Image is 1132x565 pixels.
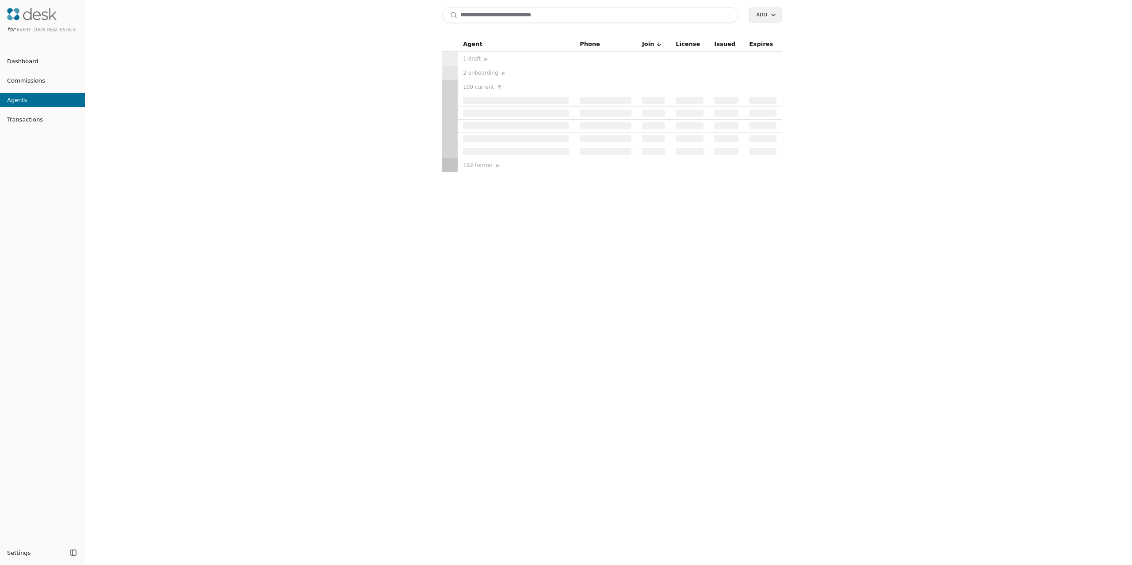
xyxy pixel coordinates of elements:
[4,546,67,560] button: Settings
[7,548,31,557] span: Settings
[642,39,654,49] span: Join
[7,8,57,20] img: Desk
[463,83,494,91] span: 109 current
[7,26,15,33] span: for
[749,8,782,23] button: Add
[463,39,482,49] span: Agent
[502,69,505,77] span: ▶
[463,54,569,63] div: 1 draft
[749,39,773,49] span: Expires
[17,27,76,32] span: Every Door Real Estate
[580,39,600,49] span: Phone
[496,162,500,170] span: ▶
[463,161,569,170] div: 192 former
[463,68,569,77] div: 2 onboarding
[676,39,700,49] span: License
[484,55,488,63] span: ▶
[497,83,501,91] span: ▼
[714,39,735,49] span: Issued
